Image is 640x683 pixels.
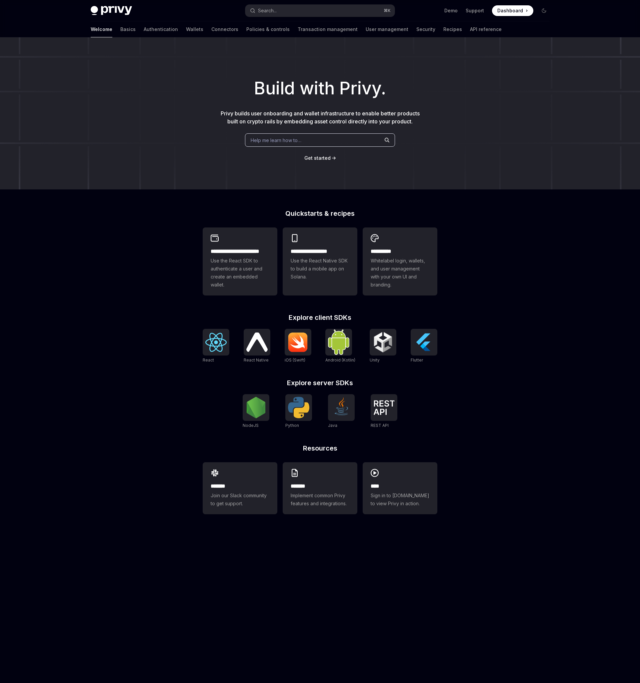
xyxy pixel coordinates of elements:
[203,462,277,514] a: **** **Join our Slack community to get support.
[283,227,357,295] a: **** **** **** ***Use the React Native SDK to build a mobile app on Solana.
[371,394,397,429] a: REST APIREST API
[291,492,349,508] span: Implement common Privy features and integrations.
[246,21,290,37] a: Policies & controls
[370,358,380,363] span: Unity
[466,7,484,14] a: Support
[331,397,352,418] img: Java
[411,329,437,364] a: FlutterFlutter
[411,358,423,363] span: Flutter
[363,227,437,295] a: **** *****Whitelabel login, wallets, and user management with your own UI and branding.
[258,7,277,15] div: Search...
[251,137,301,144] span: Help me learn how to…
[470,21,502,37] a: API reference
[91,21,112,37] a: Welcome
[211,257,269,289] span: Use the React SDK to authenticate a user and create an embedded wallet.
[366,21,408,37] a: User management
[413,331,435,353] img: Flutter
[243,394,269,429] a: NodeJSNodeJS
[371,257,429,289] span: Whitelabel login, wallets, and user management with your own UI and branding.
[363,462,437,514] a: ****Sign in to [DOMAIN_NAME] to view Privy in action.
[211,492,269,508] span: Join our Slack community to get support.
[285,329,311,364] a: iOS (Swift)iOS (Swift)
[372,331,394,353] img: Unity
[444,7,458,14] a: Demo
[203,329,229,364] a: ReactReact
[370,329,396,364] a: UnityUnity
[287,332,309,352] img: iOS (Swift)
[203,380,437,386] h2: Explore server SDKs
[371,492,429,508] span: Sign in to [DOMAIN_NAME] to view Privy in action.
[291,257,349,281] span: Use the React Native SDK to build a mobile app on Solana.
[120,21,136,37] a: Basics
[221,110,420,125] span: Privy builds user onboarding and wallet infrastructure to enable better products built on crypto ...
[244,329,270,364] a: React NativeReact Native
[539,5,549,16] button: Toggle dark mode
[203,210,437,217] h2: Quickstarts & recipes
[373,400,395,415] img: REST API
[285,394,312,429] a: PythonPython
[325,329,355,364] a: Android (Kotlin)Android (Kotlin)
[245,5,395,17] button: Open search
[283,462,357,514] a: **** **Implement common Privy features and integrations.
[243,423,259,428] span: NodeJS
[186,21,203,37] a: Wallets
[144,21,178,37] a: Authentication
[285,358,305,363] span: iOS (Swift)
[304,155,331,161] a: Get started
[245,397,267,418] img: NodeJS
[492,5,533,16] a: Dashboard
[328,423,337,428] span: Java
[371,423,389,428] span: REST API
[288,397,309,418] img: Python
[285,423,299,428] span: Python
[91,6,132,15] img: dark logo
[203,445,437,452] h2: Resources
[416,21,435,37] a: Security
[328,394,355,429] a: JavaJava
[325,358,355,363] span: Android (Kotlin)
[246,332,268,352] img: React Native
[384,8,391,13] span: ⌘ K
[244,358,269,363] span: React Native
[443,21,462,37] a: Recipes
[11,75,629,101] h1: Build with Privy.
[203,358,214,363] span: React
[203,314,437,321] h2: Explore client SDKs
[211,21,238,37] a: Connectors
[298,21,358,37] a: Transaction management
[497,7,523,14] span: Dashboard
[328,329,349,355] img: Android (Kotlin)
[205,333,227,352] img: React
